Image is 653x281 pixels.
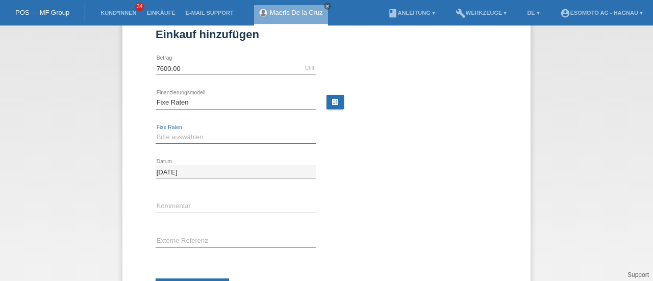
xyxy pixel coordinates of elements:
a: E-Mail Support [181,10,239,16]
i: calculate [331,98,339,106]
i: account_circle [560,8,570,18]
span: 34 [135,3,144,11]
a: Kund*innen [95,10,141,16]
a: Einkäufe [141,10,180,16]
a: POS — MF Group [15,9,69,16]
i: close [325,4,330,9]
h1: Einkauf hinzufügen [156,28,497,41]
a: account_circleEsomoto AG - Hagnau ▾ [555,10,648,16]
a: buildWerkzeuge ▾ [450,10,512,16]
a: Support [627,271,649,278]
a: Maeris De la Cruz [270,9,323,16]
a: calculate [326,95,344,109]
div: CHF [305,65,316,71]
a: close [324,3,331,10]
i: build [456,8,466,18]
a: bookAnleitung ▾ [383,10,440,16]
a: DE ▾ [522,10,544,16]
i: book [388,8,398,18]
